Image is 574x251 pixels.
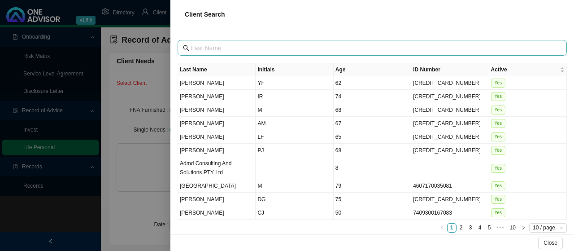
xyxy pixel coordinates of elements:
a: 1 [448,224,456,232]
td: [PERSON_NAME] [178,144,256,157]
td: LF [256,130,333,144]
td: DG [256,193,333,206]
li: 2 [457,223,466,233]
span: 50 [335,210,341,216]
button: left [438,223,447,233]
th: Active [489,63,567,76]
td: [PERSON_NAME] [178,76,256,90]
td: Admd Consulting And Solutions PTY Ltd [178,157,256,179]
td: [CREDIT_CARD_NUMBER] [411,193,489,206]
td: 7409300167083 [411,206,489,220]
td: [CREDIT_CARD_NUMBER] [411,90,489,103]
td: [PERSON_NAME] [178,117,256,130]
button: right [519,223,528,233]
span: Yes [491,195,505,204]
span: Yes [491,132,505,141]
span: 68 [335,147,341,154]
td: [PERSON_NAME] [178,103,256,117]
span: Yes [491,119,505,128]
th: Initials [256,63,333,76]
td: [CREDIT_CARD_NUMBER] [411,117,489,130]
td: [PERSON_NAME] [178,193,256,206]
td: CJ [256,206,333,220]
a: 3 [466,224,475,232]
li: 5 [485,223,494,233]
button: Close [538,237,563,249]
a: 4 [476,224,484,232]
div: Page Size [529,223,567,233]
td: M [256,179,333,193]
span: 10 / page [533,224,563,232]
li: Next 5 Pages [494,223,507,233]
span: Client Search [185,11,225,18]
li: Next Page [519,223,528,233]
td: [PERSON_NAME] [178,206,256,220]
span: 62 [335,80,341,86]
span: left [440,225,444,230]
li: 4 [475,223,485,233]
span: search [183,45,189,51]
span: 79 [335,183,341,189]
span: 8 [335,165,339,171]
td: IR [256,90,333,103]
th: ID Number [411,63,489,76]
span: 74 [335,93,341,100]
span: 67 [335,120,341,127]
li: 10 [507,223,519,233]
span: Yes [491,79,505,88]
span: Yes [491,146,505,155]
td: M [256,103,333,117]
span: 68 [335,107,341,113]
td: 4607170035081 [411,179,489,193]
li: Previous Page [438,223,447,233]
th: Last Name [178,63,256,76]
td: [GEOGRAPHIC_DATA] [178,179,256,193]
span: Yes [491,208,505,217]
td: PJ [256,144,333,157]
td: AM [256,117,333,130]
span: ••• [494,223,507,233]
span: Yes [491,164,505,173]
span: Yes [491,181,505,190]
span: Yes [491,106,505,114]
th: Age [334,63,411,76]
a: 10 [507,224,518,232]
span: Close [544,238,557,247]
td: [CREDIT_CARD_NUMBER] [411,103,489,117]
td: [CREDIT_CARD_NUMBER] [411,130,489,144]
td: [PERSON_NAME] [178,130,256,144]
td: [PERSON_NAME] [178,90,256,103]
span: Yes [491,92,505,101]
a: 2 [457,224,465,232]
td: YF [256,76,333,90]
span: 65 [335,134,341,140]
span: Active [491,65,558,74]
span: 75 [335,196,341,203]
span: right [521,225,526,230]
td: [CREDIT_CARD_NUMBER] [411,144,489,157]
td: [CREDIT_CARD_NUMBER] [411,76,489,90]
input: Last Name [191,43,555,53]
a: 5 [485,224,494,232]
